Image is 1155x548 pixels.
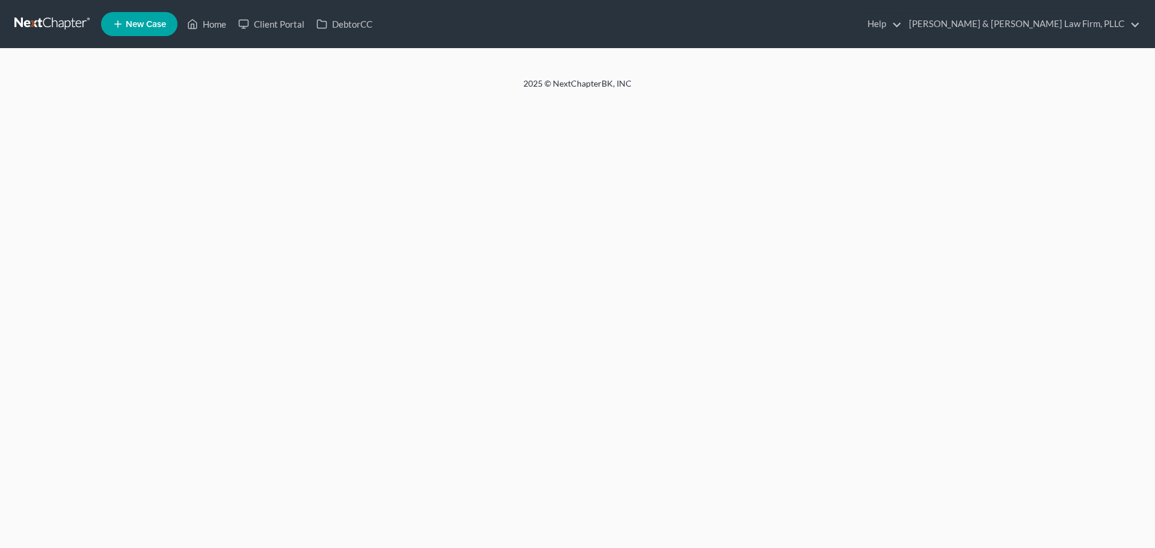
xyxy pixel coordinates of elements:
a: [PERSON_NAME] & [PERSON_NAME] Law Firm, PLLC [903,13,1140,35]
a: Home [181,13,232,35]
new-legal-case-button: New Case [101,12,177,36]
a: DebtorCC [310,13,378,35]
div: 2025 © NextChapterBK, INC [235,78,920,99]
a: Client Portal [232,13,310,35]
a: Help [861,13,902,35]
